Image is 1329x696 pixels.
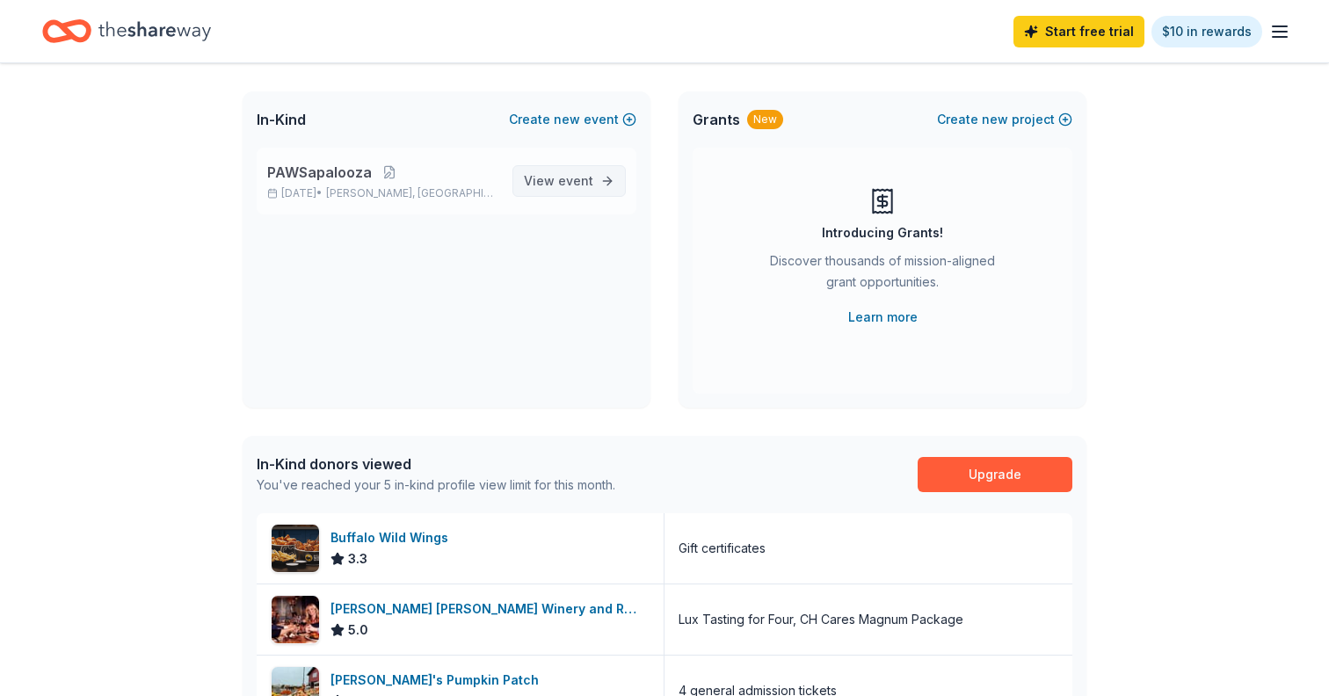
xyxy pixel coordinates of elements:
button: Createnewproject [937,109,1072,130]
span: PAWSapalooza [267,162,372,183]
div: [PERSON_NAME] [PERSON_NAME] Winery and Restaurants [330,598,650,620]
a: $10 in rewards [1151,16,1262,47]
span: Grants [693,109,740,130]
img: Image for Cooper's Hawk Winery and Restaurants [272,596,319,643]
div: Buffalo Wild Wings [330,527,455,548]
div: [PERSON_NAME]'s Pumpkin Patch [330,670,546,691]
div: Discover thousands of mission-aligned grant opportunities. [763,250,1002,300]
span: [PERSON_NAME], [GEOGRAPHIC_DATA] [326,186,498,200]
div: Lux Tasting for Four, CH Cares Magnum Package [679,609,963,630]
div: You've reached your 5 in-kind profile view limit for this month. [257,475,615,496]
a: Learn more [848,307,918,328]
a: Start free trial [1013,16,1144,47]
a: Home [42,11,211,52]
span: In-Kind [257,109,306,130]
span: event [558,173,593,188]
a: Upgrade [918,457,1072,492]
div: New [747,110,783,129]
div: Introducing Grants! [822,222,943,243]
div: In-Kind donors viewed [257,453,615,475]
span: new [982,109,1008,130]
a: View event [512,165,626,197]
img: Image for Buffalo Wild Wings [272,525,319,572]
p: [DATE] • [267,186,498,200]
span: 3.3 [348,548,367,569]
div: Gift certificates [679,538,766,559]
button: Createnewevent [509,109,636,130]
span: new [554,109,580,130]
span: View [524,170,593,192]
span: 5.0 [348,620,368,641]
